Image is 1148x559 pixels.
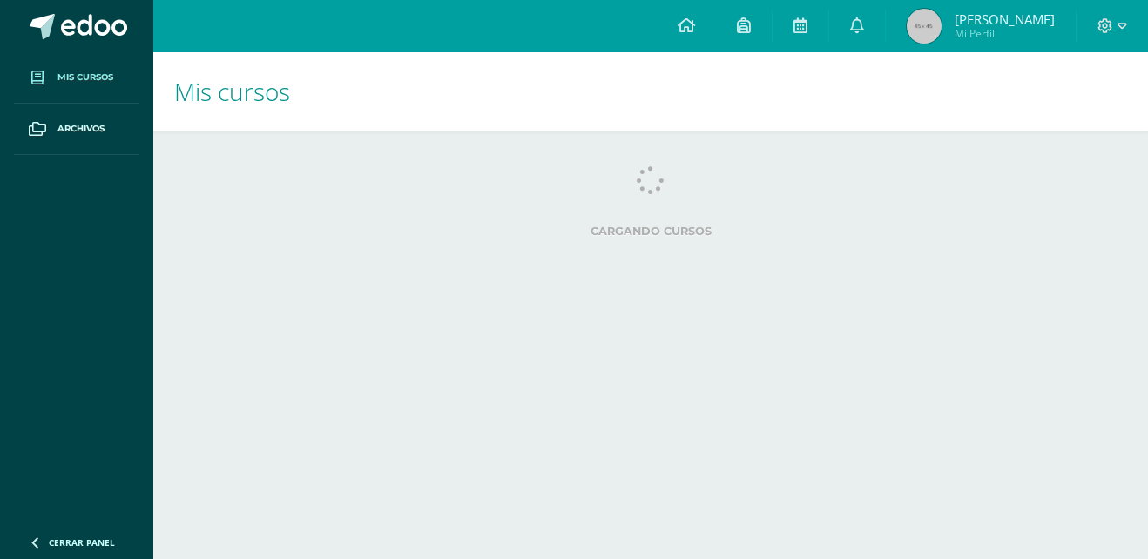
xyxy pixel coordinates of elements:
[188,225,1113,238] label: Cargando cursos
[57,122,105,136] span: Archivos
[955,26,1055,41] span: Mi Perfil
[49,536,115,549] span: Cerrar panel
[14,52,139,104] a: Mis cursos
[14,104,139,155] a: Archivos
[955,10,1055,28] span: [PERSON_NAME]
[174,75,290,108] span: Mis cursos
[57,71,113,84] span: Mis cursos
[907,9,942,44] img: 45x45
